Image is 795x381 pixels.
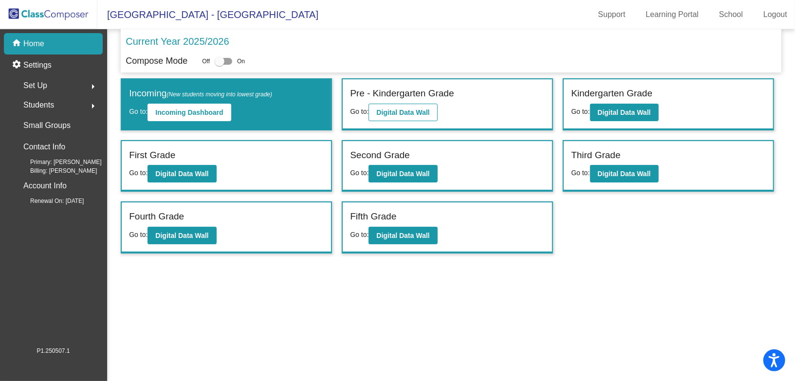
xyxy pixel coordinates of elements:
[350,87,454,101] label: Pre - Kindergarten Grade
[15,166,97,175] span: Billing: [PERSON_NAME]
[166,91,272,98] span: (New students moving into lowest grade)
[148,165,216,182] button: Digital Data Wall
[129,210,184,224] label: Fourth Grade
[23,179,67,193] p: Account Info
[87,81,99,92] mat-icon: arrow_right
[12,59,23,71] mat-icon: settings
[129,169,148,177] span: Go to:
[15,158,102,166] span: Primary: [PERSON_NAME]
[23,119,71,132] p: Small Groups
[369,104,437,121] button: Digital Data Wall
[571,87,652,101] label: Kindergarten Grade
[129,148,175,163] label: First Grade
[598,109,651,116] b: Digital Data Wall
[350,169,369,177] span: Go to:
[237,57,245,66] span: On
[350,148,410,163] label: Second Grade
[129,108,148,115] span: Go to:
[23,38,44,50] p: Home
[376,109,429,116] b: Digital Data Wall
[350,108,369,115] span: Go to:
[148,104,231,121] button: Incoming Dashboard
[23,79,47,92] span: Set Up
[155,170,208,178] b: Digital Data Wall
[376,232,429,239] b: Digital Data Wall
[571,148,620,163] label: Third Grade
[129,231,148,238] span: Go to:
[126,54,187,68] p: Compose Mode
[350,231,369,238] span: Go to:
[756,7,795,22] a: Logout
[155,232,208,239] b: Digital Data Wall
[23,140,65,154] p: Contact Info
[590,165,659,182] button: Digital Data Wall
[97,7,318,22] span: [GEOGRAPHIC_DATA] - [GEOGRAPHIC_DATA]
[369,227,437,244] button: Digital Data Wall
[350,210,396,224] label: Fifth Grade
[148,227,216,244] button: Digital Data Wall
[87,100,99,112] mat-icon: arrow_right
[590,104,659,121] button: Digital Data Wall
[591,7,633,22] a: Support
[571,169,590,177] span: Go to:
[126,34,229,49] p: Current Year 2025/2026
[15,197,84,205] span: Renewal On: [DATE]
[571,108,590,115] span: Go to:
[155,109,223,116] b: Incoming Dashboard
[369,165,437,182] button: Digital Data Wall
[23,59,52,71] p: Settings
[711,7,751,22] a: School
[202,57,210,66] span: Off
[638,7,707,22] a: Learning Portal
[376,170,429,178] b: Digital Data Wall
[598,170,651,178] b: Digital Data Wall
[129,87,272,101] label: Incoming
[12,38,23,50] mat-icon: home
[23,98,54,112] span: Students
